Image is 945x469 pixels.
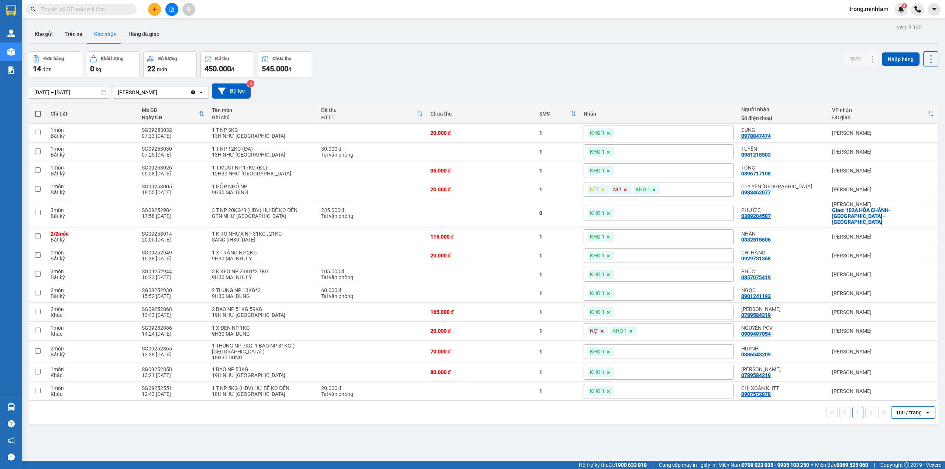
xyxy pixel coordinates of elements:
[590,252,605,259] span: KHO 1
[165,3,178,16] button: file-add
[321,107,417,113] div: Đã thu
[158,89,159,96] input: Selected Ngã Tư Huyện.
[247,80,254,87] sup: 3
[539,111,570,117] div: SMS
[590,210,605,216] span: KHO 1
[590,309,605,315] span: KHO 1
[590,167,605,174] span: KHO 1
[832,388,934,394] div: [PERSON_NAME]
[142,256,205,261] div: 16:38 [DATE]
[321,213,423,219] div: Tại văn phòng
[51,146,134,152] div: 1 món
[142,366,205,372] div: SG09252858
[321,152,423,158] div: Tại văn phòng
[212,331,314,337] div: 9H30 MAI DUNG
[272,56,291,61] div: Chưa thu
[90,64,94,73] span: 0
[321,391,423,397] div: Tại văn phòng
[51,306,134,312] div: 2 món
[741,237,771,243] div: 0332515606
[142,152,205,158] div: 07:25 [DATE]
[51,171,134,177] div: Bất kỳ
[142,306,205,312] div: SG09252868
[832,309,934,315] div: [PERSON_NAME]
[182,3,195,16] button: aim
[142,372,205,378] div: 13:21 [DATE]
[51,165,134,171] div: 1 món
[152,7,157,12] span: plus
[212,293,314,299] div: 9H30 MAI DUNG
[142,325,205,331] div: SG09252886
[142,268,205,274] div: SG09252944
[51,287,134,293] div: 2 món
[138,104,209,124] th: Toggle SortBy
[123,25,165,43] button: Hàng đã giao
[212,107,314,113] div: Tên món
[430,111,532,117] div: Chưa thu
[612,328,627,334] span: KHO 1
[539,186,576,192] div: 1
[200,51,254,78] button: Đã thu450.000đ
[874,461,875,469] span: |
[142,127,205,133] div: SG09253032
[815,461,868,469] span: Miền Bắc
[51,385,134,391] div: 1 món
[741,171,771,177] div: 0896717108
[51,325,134,331] div: 1 món
[212,385,314,391] div: 1 T NP 5KG (HDV) HƯ BỂ KO ĐỀN
[898,6,904,13] img: icon-new-feature
[51,184,134,189] div: 1 món
[741,207,825,213] div: PHƯỚC
[903,3,906,8] span: 4
[157,66,167,72] span: món
[539,388,576,394] div: 1
[31,7,36,12] span: search
[590,233,605,240] span: KHO 1
[7,48,15,56] img: warehouse-icon
[843,4,894,14] span: trong.minhtam
[832,271,934,277] div: [PERSON_NAME]
[928,3,941,16] button: caret-down
[212,189,314,195] div: 9H30 MAI BÌNH
[212,366,314,372] div: 1 BAO NP 53KG
[142,312,205,318] div: 13:43 [DATE]
[8,453,15,461] span: message
[288,66,291,72] span: đ
[590,388,605,394] span: KHO 1
[8,437,15,444] span: notification
[321,268,423,274] div: 105.000 đ
[741,352,771,357] div: 0336543209
[51,274,134,280] div: Bất kỳ
[321,287,423,293] div: 60.000 đ
[539,130,576,136] div: 1
[317,104,427,124] th: Toggle SortBy
[741,366,825,372] div: LÝ THANH LONG KHTT
[925,410,931,415] svg: open
[539,290,576,296] div: 1
[321,385,423,391] div: 20.000 đ
[142,189,205,195] div: 18:55 [DATE]
[741,106,825,112] div: Người nhận
[142,165,205,171] div: SG09253026
[51,237,134,243] div: Bất kỳ
[539,149,576,155] div: 1
[142,114,199,120] div: Ngày ĐH
[741,231,825,237] div: NHÂN
[142,385,205,391] div: SG09252551
[539,328,576,334] div: 1
[659,461,717,469] span: Cung cấp máy in - giấy in:
[59,25,88,43] button: Trên xe
[902,3,907,8] sup: 4
[51,152,134,158] div: Bất kỳ
[741,293,771,299] div: 0901241193
[212,213,314,219] div: GTN NHƯ Ý
[51,256,134,261] div: Bất kỳ
[590,130,605,136] span: KHO 1
[6,5,16,16] img: logo-vxr
[836,462,868,468] strong: 0369 525 060
[212,207,314,213] div: 3 T NP 20KG*3 (HDV) HƯ BỂ KO ĐỀN
[51,127,134,133] div: 1 món
[897,23,922,31] div: ver 1.8.143
[741,127,825,133] div: DUNG
[212,256,314,261] div: 9H30 MAI NHƯ Ý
